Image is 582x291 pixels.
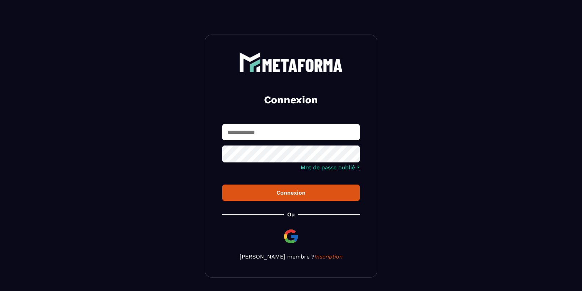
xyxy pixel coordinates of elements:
a: logo [222,52,360,72]
button: Connexion [222,185,360,201]
a: Mot de passe oublié ? [301,164,360,171]
h2: Connexion [231,93,351,107]
img: logo [239,52,343,72]
p: Ou [287,211,295,218]
p: [PERSON_NAME] membre ? [222,253,360,260]
div: Connexion [228,189,354,196]
img: google [283,228,299,245]
a: Inscription [314,253,343,260]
